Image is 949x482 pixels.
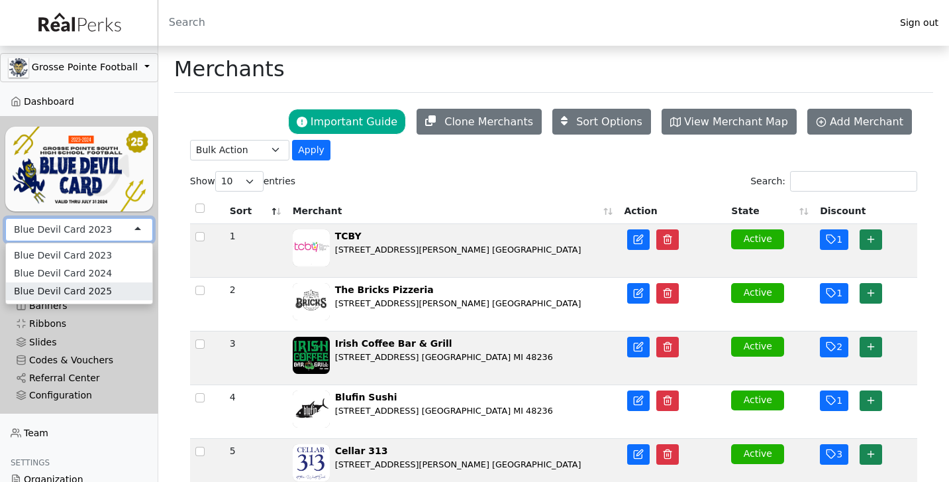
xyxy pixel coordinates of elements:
a: The Bricks Pizzeria [STREET_ADDRESS][PERSON_NAME] [GEOGRAPHIC_DATA] [293,283,614,326]
img: KaoWbW228i9WYM04g8v5Cb2bP5nYSQ2xFUA8WinB.jpg [293,283,330,320]
td: 4 [225,385,287,439]
a: Referral Center [5,369,153,387]
img: DQe44qyuhfr9nAneB1Rm8iik45nfKp6UeBYTCJgk.jpg [293,337,330,374]
select: .form-select-sm example [190,140,289,160]
div: Irish Coffee Bar & Grill [335,337,553,351]
button: Sort Options [552,109,651,135]
img: etq9A30f5puvspAfDBGmRKiI4GnSUutaO2N6jkDW.jpg [293,229,330,267]
h1: Merchants [174,56,285,82]
input: Search [158,7,889,38]
div: [STREET_ADDRESS] [GEOGRAPHIC_DATA] MI 48236 [335,404,553,417]
a: Ribbons [5,315,153,333]
span: Important Guide [311,115,397,128]
div: Blufin Sushi [335,391,553,404]
a: View Merchant Map [662,109,797,135]
th: State: activate to sort column ascending [726,196,815,224]
label: Show entries [190,171,295,192]
div: [STREET_ADDRESS][PERSON_NAME] [GEOGRAPHIC_DATA] [335,243,581,256]
img: YNIl3DAlDelxGQFo2L2ARBV2s5QDnXUOFwQF9zvk.png [5,127,153,211]
span: Sort Options [576,115,642,128]
button: 1 [820,391,848,411]
button: 1 [820,229,848,250]
img: RvvflvCPgELpPuJng3dKe0WdOzGE9YkdHJJuYXKc.png [293,444,330,481]
button: Clone Merchants [417,109,542,135]
a: Sign out [889,14,949,32]
th: Sort: activate to sort column descending [225,196,287,224]
button: Apply [292,140,330,160]
button: Active [731,283,784,302]
td: 2 [225,278,287,331]
a: TCBY [STREET_ADDRESS][PERSON_NAME] [GEOGRAPHIC_DATA] [293,229,614,272]
span: Clone Merchants [444,115,533,128]
div: TCBY [335,229,581,243]
img: 6ZdsDFDnfAux5GzrfKiPozEJYr3O17SaTwV7LiwK.jpg [293,391,330,428]
span: Settings [11,458,50,467]
div: [STREET_ADDRESS] [GEOGRAPHIC_DATA] MI 48236 [335,351,553,363]
button: Active [731,444,784,463]
a: Irish Coffee Bar & Grill [STREET_ADDRESS] [GEOGRAPHIC_DATA] MI 48236 [293,337,614,379]
a: Banners [5,297,153,315]
span: View Merchant Map [684,115,788,128]
img: GAa1zriJJmkmu1qRtUwg8x1nQwzlKm3DoqW9UgYl.jpg [9,58,28,78]
button: Active [731,391,784,410]
div: [STREET_ADDRESS][PERSON_NAME] [GEOGRAPHIC_DATA] [335,297,581,310]
div: Cellar 313 [335,444,581,458]
label: Search: [750,171,917,192]
div: Blue Devil Card 2024 [6,265,152,282]
td: 1 [225,224,287,278]
button: 2 [820,337,848,357]
td: 3 [225,331,287,385]
input: Search: [790,171,917,192]
a: Add Merchant [807,109,912,135]
button: Active [731,229,784,249]
div: Blue Devil Card 2025 [6,282,152,300]
div: The Bricks Pizzeria [335,283,581,297]
select: Showentries [215,171,264,192]
div: Blue Devil Card 2023 [14,223,112,237]
th: Discount [815,196,917,224]
button: 1 [820,283,848,304]
div: Configuration [16,390,142,401]
a: Blufin Sushi [STREET_ADDRESS] [GEOGRAPHIC_DATA] MI 48236 [293,391,614,433]
th: Action [619,196,726,224]
button: Active [731,337,784,356]
button: 3 [820,444,848,465]
div: [STREET_ADDRESS][PERSON_NAME] [GEOGRAPHIC_DATA] [335,458,581,471]
th: Merchant: activate to sort column ascending [287,196,619,224]
a: Slides [5,333,153,351]
a: Codes & Vouchers [5,351,153,369]
button: Important Guide [288,109,406,135]
div: Blue Devil Card 2023 [6,247,152,265]
img: real_perks_logo-01.svg [31,8,126,38]
span: Add Merchant [830,115,903,128]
